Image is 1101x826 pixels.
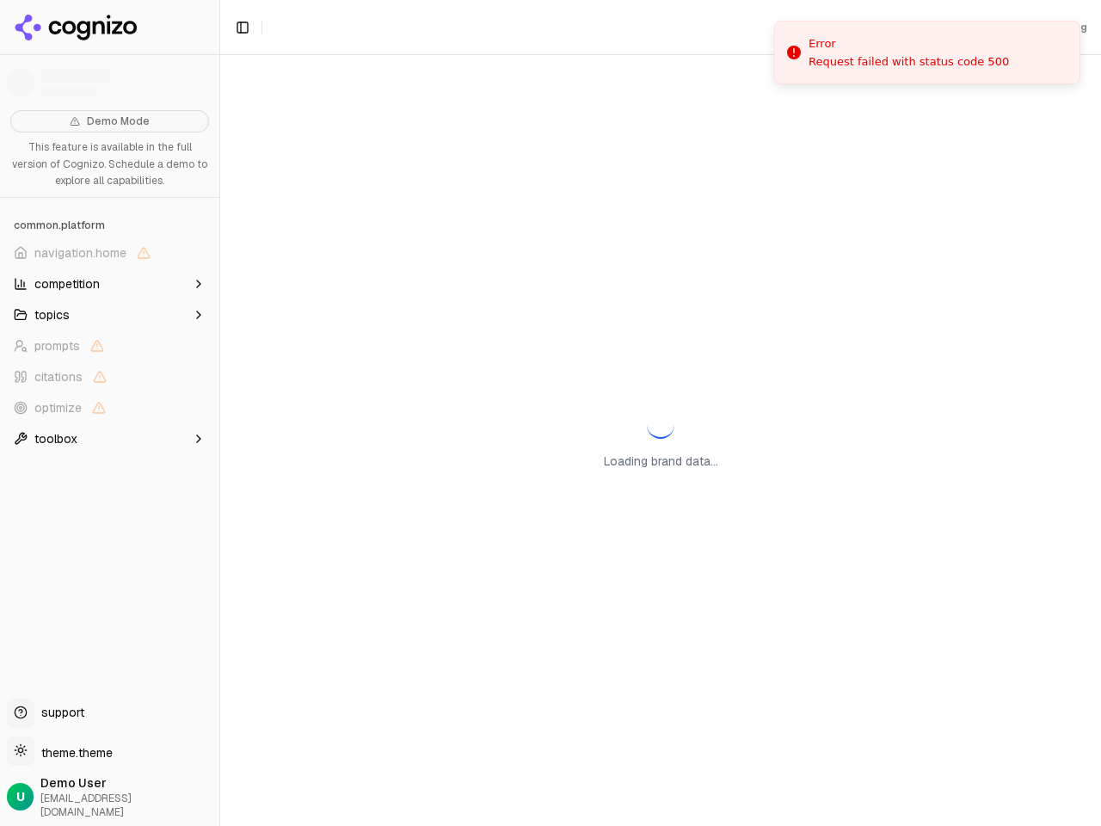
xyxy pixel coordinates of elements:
[34,244,126,262] span: navigation.home
[34,704,84,721] span: support
[7,301,212,329] button: topics
[809,35,1009,52] div: Error
[7,425,212,453] button: toolbox
[34,430,77,447] span: toolbox
[87,114,150,128] span: Demo Mode
[34,368,83,385] span: citations
[40,774,212,792] span: Demo User
[34,275,100,293] span: competition
[809,54,1009,70] div: Request failed with status code 500
[7,212,212,239] div: common.platform
[34,337,80,354] span: prompts
[7,270,212,298] button: competition
[34,399,82,416] span: optimize
[34,306,70,324] span: topics
[16,788,25,805] span: U
[604,453,718,470] p: Loading brand data...
[10,139,209,190] p: This feature is available in the full version of Cognizo. Schedule a demo to explore all capabili...
[34,745,113,761] span: theme.theme
[40,792,212,819] span: [EMAIL_ADDRESS][DOMAIN_NAME]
